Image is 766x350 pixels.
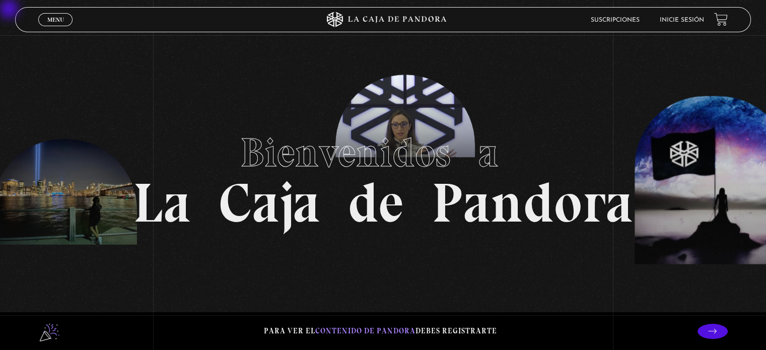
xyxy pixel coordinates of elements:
[240,128,526,177] span: Bienvenidos a
[133,120,633,231] h1: La Caja de Pandora
[591,17,640,23] a: Suscripciones
[264,324,497,338] p: Para ver el debes registrarte
[44,25,67,32] span: Cerrar
[660,17,704,23] a: Inicie sesión
[315,326,415,335] span: contenido de Pandora
[714,13,728,26] a: View your shopping cart
[47,17,64,23] span: Menu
